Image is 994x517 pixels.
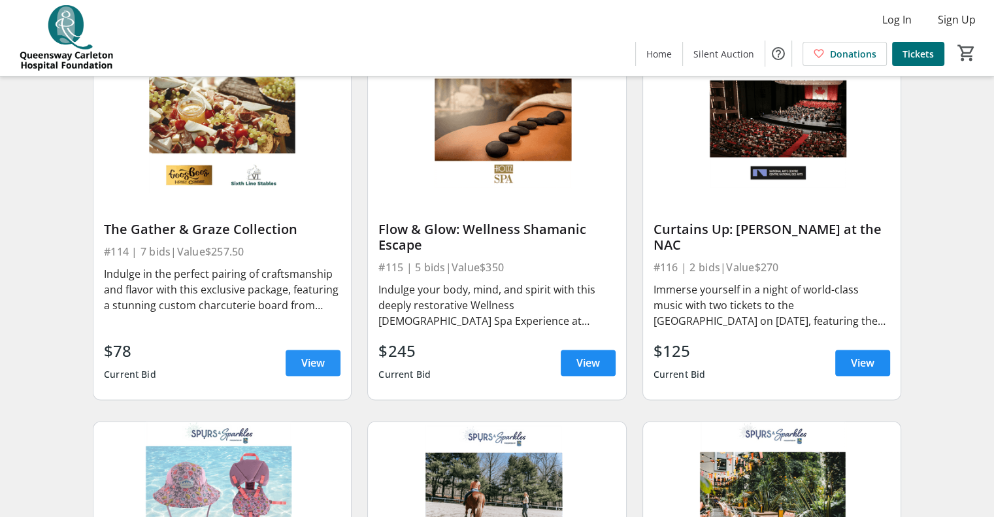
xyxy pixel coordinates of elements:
[561,350,616,376] a: View
[892,42,944,66] a: Tickets
[368,49,625,194] img: Flow & Glow: Wellness Shamanic Escape
[378,258,615,276] div: #115 | 5 bids | Value $350
[8,5,124,71] img: QCH Foundation's Logo
[643,49,901,194] img: Curtains Up: Hahn at the NAC
[378,222,615,253] div: Flow & Glow: Wellness Shamanic Escape
[286,350,340,376] a: View
[104,222,340,237] div: The Gather & Graze Collection
[693,47,754,61] span: Silent Auction
[104,339,156,363] div: $78
[683,42,765,66] a: Silent Auction
[654,222,890,253] div: Curtains Up: [PERSON_NAME] at the NAC
[851,355,874,371] span: View
[830,47,876,61] span: Donations
[938,12,976,27] span: Sign Up
[104,242,340,261] div: #114 | 7 bids | Value $257.50
[93,49,351,194] img: The Gather & Graze Collection
[378,363,431,386] div: Current Bid
[104,266,340,313] div: Indulge in the perfect pairing of craftsmanship and flavor with this exclusive package, featuring...
[636,42,682,66] a: Home
[654,339,706,363] div: $125
[646,47,672,61] span: Home
[882,12,912,27] span: Log In
[654,258,890,276] div: #116 | 2 bids | Value $270
[927,9,986,30] button: Sign Up
[955,41,978,65] button: Cart
[654,363,706,386] div: Current Bid
[378,339,431,363] div: $245
[301,355,325,371] span: View
[576,355,600,371] span: View
[654,282,890,329] div: Immerse yourself in a night of world-class music with two tickets to the [GEOGRAPHIC_DATA] on [DA...
[378,282,615,329] div: Indulge your body, mind, and spirit with this deeply restorative Wellness [DEMOGRAPHIC_DATA] Spa ...
[765,41,791,67] button: Help
[803,42,887,66] a: Donations
[104,363,156,386] div: Current Bid
[903,47,934,61] span: Tickets
[872,9,922,30] button: Log In
[835,350,890,376] a: View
